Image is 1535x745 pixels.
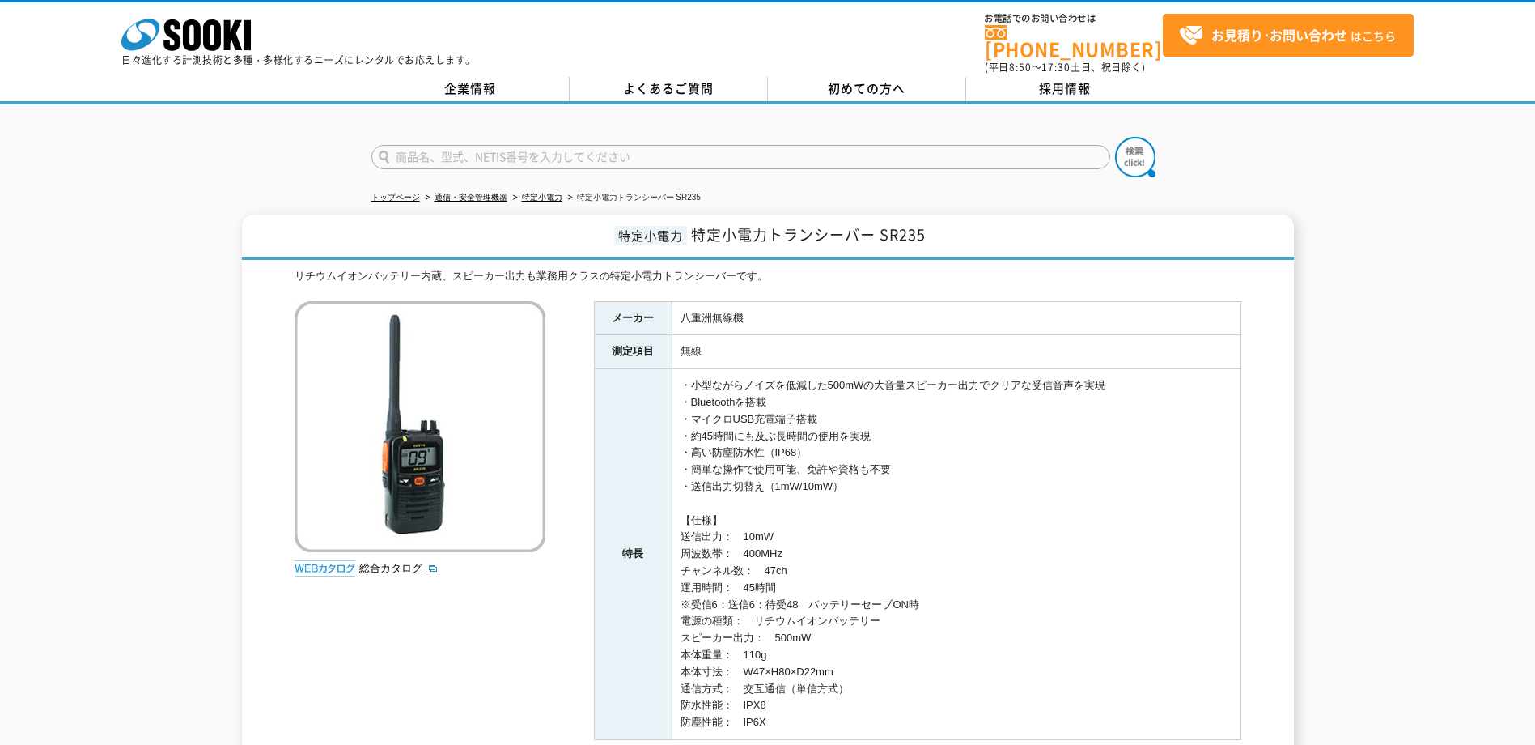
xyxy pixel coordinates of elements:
[121,55,476,65] p: 日々進化する計測技術と多種・多様化するニーズにレンタルでお応えします。
[672,369,1240,740] td: ・小型ながらノイズを低減した500mWの大音量スピーカー出力でクリアな受信音声を実現 ・Bluetoothを搭載 ・マイクロUSB充電端子搭載 ・約45時間にも及ぶ長時間の使用を実現 ・高い防塵...
[1009,60,1032,74] span: 8:50
[828,79,905,97] span: 初めての方へ
[295,301,545,552] img: 特定小電力トランシーバー SR235
[672,301,1240,335] td: 八重洲無線機
[966,77,1164,101] a: 採用情報
[371,145,1110,169] input: 商品名、型式、NETIS番号を入力してください
[570,77,768,101] a: よくあるご質問
[295,268,1241,285] div: リチウムイオンバッテリー内蔵、スピーカー出力も業務用クラスの特定小電力トランシーバーです。
[985,14,1163,23] span: お電話でのお問い合わせは
[565,189,701,206] li: 特定小電力トランシーバー SR235
[522,193,562,202] a: 特定小電力
[768,77,966,101] a: 初めての方へ
[371,77,570,101] a: 企業情報
[672,335,1240,369] td: 無線
[985,25,1163,58] a: [PHONE_NUMBER]
[359,562,439,574] a: 総合カタログ
[1163,14,1414,57] a: お見積り･お問い合わせはこちら
[371,193,420,202] a: トップページ
[594,301,672,335] th: メーカー
[1211,25,1347,45] strong: お見積り･お問い合わせ
[614,226,687,245] span: 特定小電力
[594,369,672,740] th: 特長
[435,193,507,202] a: 通信・安全管理機器
[594,335,672,369] th: 測定項目
[691,223,926,245] span: 特定小電力トランシーバー SR235
[295,560,355,577] img: webカタログ
[1179,23,1396,48] span: はこちら
[1041,60,1071,74] span: 17:30
[985,60,1145,74] span: (平日 ～ 土日、祝日除く)
[1115,137,1155,177] img: btn_search.png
